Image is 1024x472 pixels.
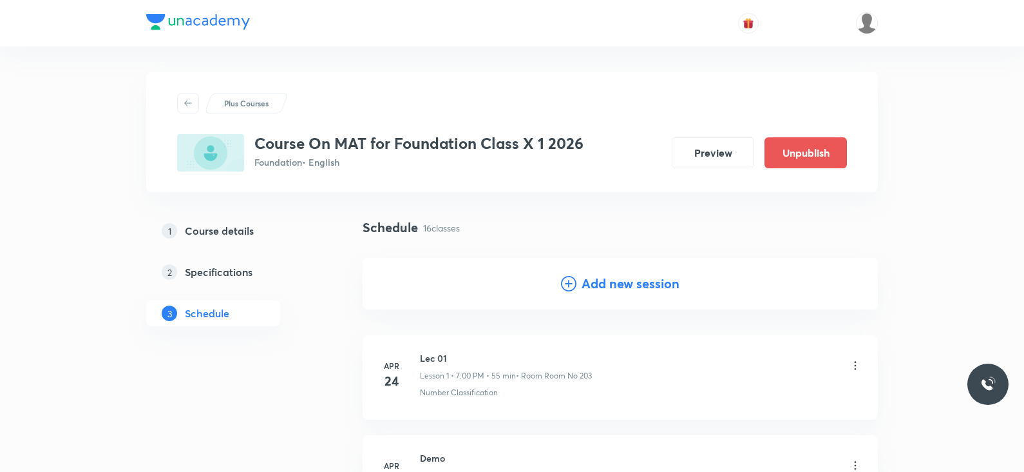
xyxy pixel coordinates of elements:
[146,14,250,30] img: Company Logo
[379,460,404,471] h6: Apr
[420,451,593,465] h6: Demo
[423,221,460,235] p: 16 classes
[516,370,592,382] p: • Room Room No 203
[177,134,244,172] img: 58FD7889-8922-45F5-BCBF-7AA4970623CB_plus.png
[420,387,498,398] p: Number Classification
[146,218,321,244] a: 1Course details
[743,17,754,29] img: avatar
[162,264,177,280] p: 2
[738,13,759,34] button: avatar
[254,155,583,169] p: Foundation • English
[379,360,404,371] h6: Apr
[162,306,177,321] p: 3
[224,97,269,109] p: Plus Courses
[856,12,878,34] img: Saniya Tarannum
[363,218,418,237] h4: Schedule
[185,306,229,321] h5: Schedule
[582,274,679,293] h4: Add new session
[146,14,250,33] a: Company Logo
[185,223,254,239] h5: Course details
[254,134,583,153] h3: Course On MAT for Foundation Class X 1 2026
[672,137,754,168] button: Preview
[420,351,592,365] h6: Lec 01
[826,258,878,310] img: Add
[420,370,516,382] p: Lesson 1 • 7:00 PM • 55 min
[146,259,321,285] a: 2Specifications
[379,371,404,391] h4: 24
[162,223,177,239] p: 1
[764,137,847,168] button: Unpublish
[185,264,252,280] h5: Specifications
[980,377,996,392] img: ttu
